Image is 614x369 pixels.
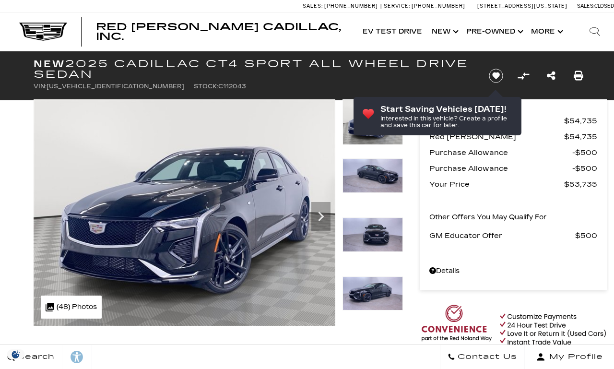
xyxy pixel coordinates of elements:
a: EV Test Drive [358,12,427,51]
span: [PHONE_NUMBER] [412,3,465,9]
a: Print this New 2025 Cadillac CT4 Sport All Wheel Drive Sedan [574,69,583,83]
button: More [526,12,566,51]
span: [PHONE_NUMBER] [324,3,378,9]
span: $500 [572,146,597,159]
h1: 2025 Cadillac CT4 Sport All Wheel Drive Sedan [34,59,472,80]
span: Your Price [429,178,564,191]
span: Stock: [194,83,218,90]
a: Service: [PHONE_NUMBER] [380,3,468,9]
span: My Profile [545,350,603,364]
strong: New [34,58,65,70]
span: $54,735 [564,114,597,128]
button: Open user profile menu [525,345,614,369]
span: Purchase Allowance [429,162,572,175]
img: Cadillac Dark Logo with Cadillac White Text [19,23,67,41]
span: MSRP [429,114,564,128]
span: Search [15,350,55,364]
a: Details [429,264,597,278]
a: Pre-Owned [461,12,526,51]
p: Other Offers You May Qualify For [429,211,547,224]
a: Purchase Allowance $500 [429,146,597,159]
a: Contact Us [440,345,525,369]
span: Service: [384,3,410,9]
span: VIN: [34,83,47,90]
span: $54,735 [564,130,597,143]
span: $500 [575,229,597,242]
a: Your Price $53,735 [429,178,597,191]
span: Closed [594,3,614,9]
div: Next [311,202,331,231]
a: GM Educator Offer $500 [429,229,597,242]
a: [STREET_ADDRESS][US_STATE] [477,3,567,9]
a: Share this New 2025 Cadillac CT4 Sport All Wheel Drive Sedan [547,69,555,83]
a: MSRP $54,735 [429,114,597,128]
a: Red [PERSON_NAME] $54,735 [429,130,597,143]
span: Red [PERSON_NAME] Cadillac, Inc. [96,21,341,42]
span: [US_VEHICLE_IDENTIFICATION_NUMBER] [47,83,184,90]
span: $500 [572,162,597,175]
span: Red [PERSON_NAME] [429,130,564,143]
a: New [427,12,461,51]
button: Compare Vehicle [516,69,531,83]
span: C112043 [218,83,246,90]
a: Red [PERSON_NAME] Cadillac, Inc. [96,22,348,41]
img: New 2025 Black Raven Cadillac Sport image 1 [342,99,403,145]
button: Save vehicle [485,68,507,83]
span: GM Educator Offer [429,229,575,242]
span: Contact Us [455,350,517,364]
img: New 2025 Black Raven Cadillac Sport image 2 [342,158,403,193]
span: $53,735 [564,178,597,191]
section: Click to Open Cookie Consent Modal [5,349,27,359]
span: Purchase Allowance [429,146,572,159]
span: Sales: [303,3,323,9]
a: Sales: [PHONE_NUMBER] [303,3,380,9]
img: New 2025 Black Raven Cadillac Sport image 4 [342,276,403,311]
img: New 2025 Black Raven Cadillac Sport image 3 [342,217,403,252]
img: New 2025 Black Raven Cadillac Sport image 1 [34,99,335,326]
a: Purchase Allowance $500 [429,162,597,175]
img: Opt-Out Icon [5,349,27,359]
span: Sales: [577,3,594,9]
div: (48) Photos [41,296,102,319]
